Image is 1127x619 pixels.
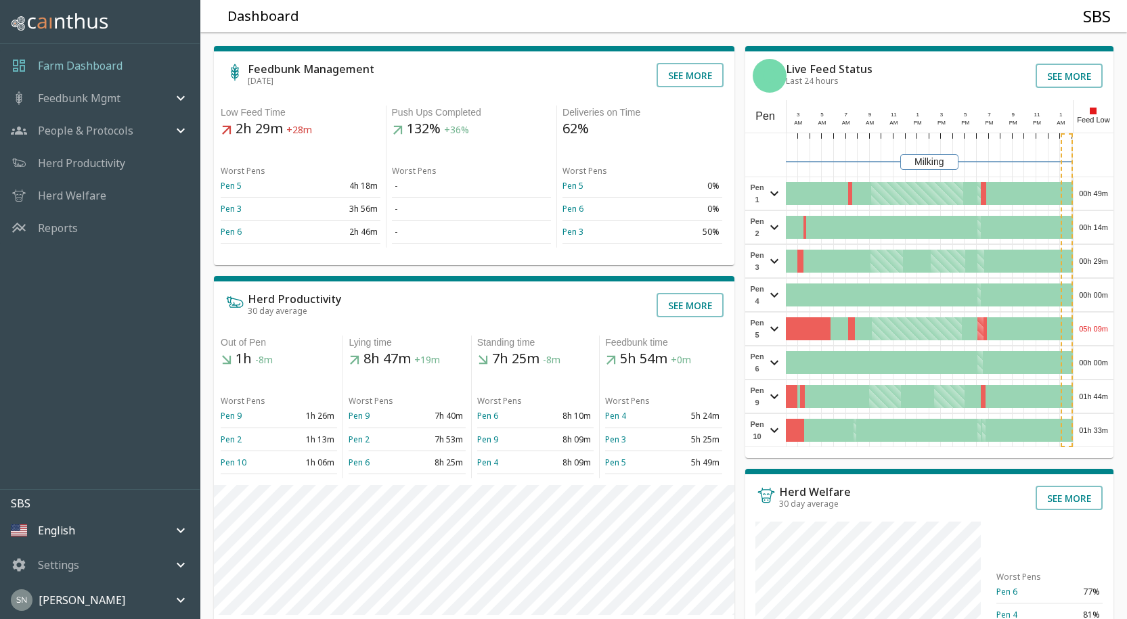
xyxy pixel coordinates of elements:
span: Pen 9 [749,384,766,409]
td: - [392,198,552,221]
span: Worst Pens [221,395,265,407]
div: 00h 14m [1074,211,1113,244]
span: PM [1033,120,1041,126]
a: Pen 10 [221,457,246,468]
p: Settings [38,557,79,573]
span: Worst Pens [477,395,522,407]
span: 30 day average [779,498,839,509]
span: Worst Pens [392,165,437,177]
a: Farm Dashboard [38,58,123,74]
span: Worst Pens [221,165,265,177]
a: Pen 6 [221,226,242,237]
h5: 7h 25m [477,350,594,369]
td: 50% [642,221,722,244]
h5: Dashboard [227,7,299,26]
span: PM [937,120,946,126]
a: Pen 9 [221,410,242,421]
a: Pen 5 [562,180,583,191]
h5: 5h 54m [605,350,722,369]
div: 1 [912,111,924,119]
div: 9 [1007,111,1019,119]
td: 8h 09m [535,428,594,451]
td: 7h 40m [407,405,466,428]
h6: Herd Welfare [779,486,851,497]
span: Worst Pens [605,395,650,407]
div: 3 [792,111,804,119]
div: Feedbunk time [605,336,722,350]
span: Pen 6 [749,350,766,375]
a: Pen 5 [221,180,242,191]
div: Push Ups Completed [392,106,552,120]
h6: Herd Productivity [248,294,341,304]
a: Pen 6 [477,410,498,421]
div: Deliveries on Time [562,106,722,120]
a: Pen 3 [221,203,242,214]
div: Lying time [349,336,465,350]
span: AM [842,120,850,126]
a: Reports [38,220,78,236]
span: Worst Pens [349,395,393,407]
a: Pen 9 [477,434,498,445]
div: 11 [888,111,900,119]
a: Herd Welfare [38,187,106,204]
td: 1h 13m [279,428,337,451]
p: Herd Productivity [38,155,125,171]
a: Pen 6 [562,203,583,214]
div: 1 [1055,111,1067,119]
span: Worst Pens [562,165,607,177]
div: Pen [745,100,786,133]
p: Feedbunk Mgmt [38,90,120,106]
a: Pen 4 [477,457,498,468]
span: AM [794,120,802,126]
img: 45cffdf61066f8072b93f09263145446 [11,589,32,611]
span: +28m [286,124,312,137]
div: 00h 00m [1074,279,1113,311]
td: 0% [642,175,722,198]
span: PM [985,120,993,126]
td: 2h 46m [301,221,380,244]
button: See more [1036,64,1103,88]
div: Out of Pen [221,336,337,350]
a: Pen 9 [349,410,370,421]
span: [DATE] [248,75,273,87]
h4: SBS [1083,6,1111,26]
span: 30 day average [248,305,307,317]
div: 11 [1031,111,1043,119]
td: 77% [1050,580,1103,603]
div: Low Feed Time [221,106,380,120]
span: AM [1057,120,1065,126]
h5: 62% [562,120,722,138]
span: +36% [444,124,469,137]
div: 9 [864,111,876,119]
button: See more [1036,486,1103,510]
div: 5 [816,111,828,119]
div: 7 [984,111,996,119]
td: 0% [642,198,722,221]
h5: 132% [392,120,552,139]
td: - [392,175,552,198]
td: 8h 25m [407,451,466,474]
span: AM [866,120,874,126]
span: Worst Pens [996,571,1041,582]
button: See more [657,63,724,87]
td: 4h 18m [301,175,380,198]
td: 7h 53m [407,428,466,451]
p: English [38,522,75,538]
p: SBS [11,495,200,511]
td: 5h 49m [663,451,722,474]
div: 01h 33m [1074,414,1113,446]
button: See more [657,293,724,317]
h5: 2h 29m [221,120,380,139]
td: - [392,221,552,244]
p: People & Protocols [38,122,133,139]
div: 00h 00m [1074,346,1113,379]
span: Pen 1 [749,181,766,206]
span: PM [961,120,969,126]
span: Pen 3 [749,249,766,273]
td: 8h 09m [535,451,594,474]
h6: Feedbunk Management [248,64,374,74]
span: PM [914,120,922,126]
